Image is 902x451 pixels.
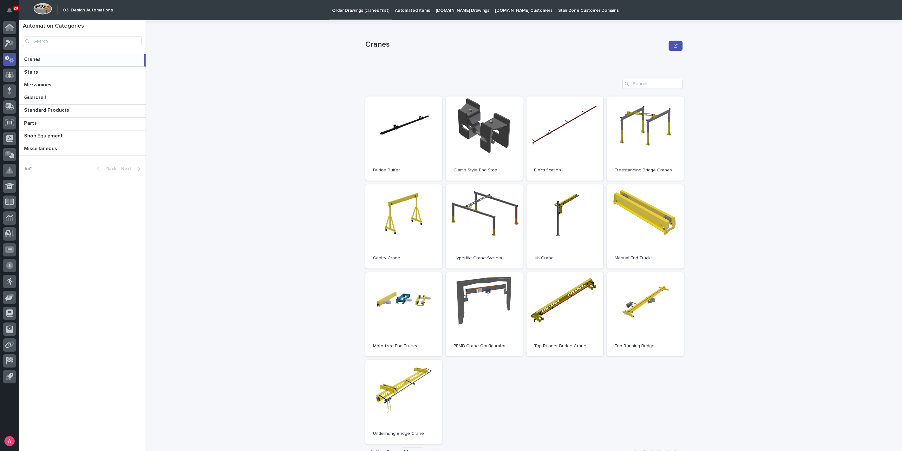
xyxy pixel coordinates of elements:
[365,360,442,444] a: Underhung Bridge Crane
[119,166,146,172] button: Next
[24,106,70,113] p: Standard Products
[19,79,146,92] a: MezzaninesMezzanines
[615,168,676,173] p: Freestanding Bridge Cranes
[14,6,18,10] p: 29
[373,431,435,436] p: Underhung Bridge Crane
[24,144,58,152] p: Miscellaneous
[526,96,603,181] a: Electrification
[24,93,47,101] p: Guardrail
[365,184,442,269] a: Gantry Crane
[33,3,52,15] img: Workspace Logo
[24,132,64,139] p: Shop Equipment
[19,161,38,177] p: 1 of 1
[24,68,39,75] p: Stairs
[63,8,113,13] h2: 03. Design Automations
[92,166,119,172] button: Back
[23,23,142,30] h1: Automation Categories
[24,55,42,63] p: Cranes
[454,168,515,173] p: Clamp Style End Stop
[102,167,116,171] span: Back
[19,67,146,79] a: StairsStairs
[24,119,38,126] p: Parts
[365,96,442,181] a: Bridge Buffer
[3,434,16,448] button: users-avatar
[526,272,603,356] a: Top Runner Bridge Cranes
[365,272,442,356] a: Motorized End Trucks
[373,168,435,173] p: Bridge Buffer
[373,343,435,349] p: Motorized End Trucks
[19,118,146,130] a: PartsParts
[446,96,523,181] a: Clamp Style End Stop
[19,130,146,143] a: Shop EquipmentShop Equipment
[365,40,666,49] p: Cranes
[454,343,515,349] p: PEMB Crane Configurator
[446,184,523,269] a: Hyperlite Crane System
[23,36,142,46] input: Search
[24,81,53,88] p: Mezzanines
[534,168,596,173] p: Electrification
[19,92,146,105] a: GuardrailGuardrail
[19,105,146,117] a: Standard ProductsStandard Products
[534,343,596,349] p: Top Runner Bridge Cranes
[615,255,676,261] p: Manual End Trucks
[19,54,146,67] a: CranesCranes
[373,255,435,261] p: Gantry Crane
[622,79,683,89] input: Search
[121,167,135,171] span: Next
[3,4,16,17] button: Notifications
[446,272,523,356] a: PEMB Crane Configurator
[534,255,596,261] p: Jib Crane
[19,143,146,156] a: MiscellaneousMiscellaneous
[607,184,684,269] a: Manual End Trucks
[607,96,684,181] a: Freestanding Bridge Cranes
[454,255,515,261] p: Hyperlite Crane System
[615,343,676,349] p: Top Running Bridge
[8,8,16,18] div: Notifications29
[526,184,603,269] a: Jib Crane
[607,272,684,356] a: Top Running Bridge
